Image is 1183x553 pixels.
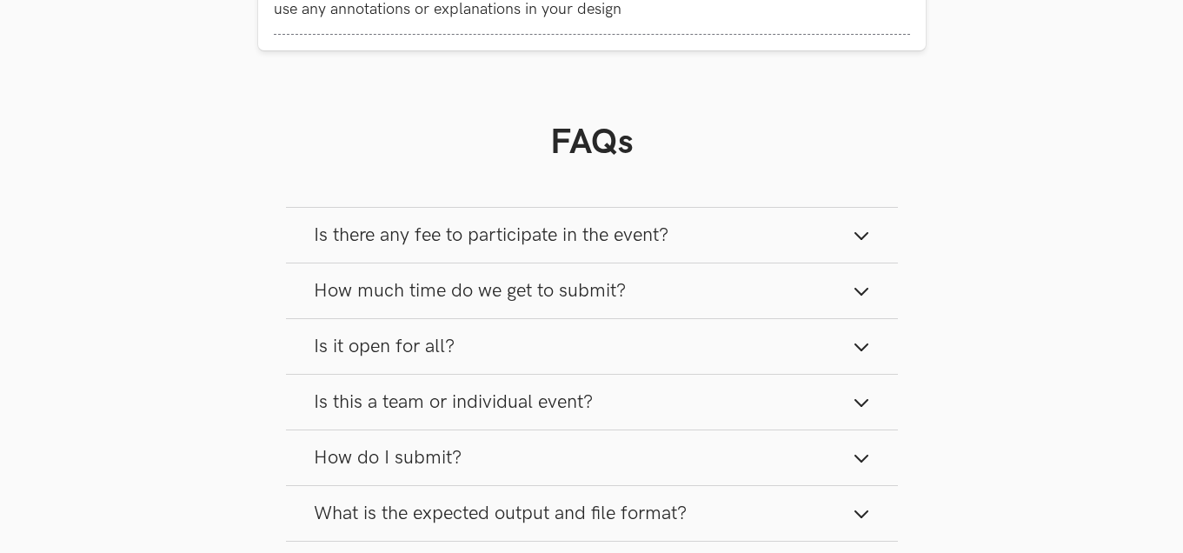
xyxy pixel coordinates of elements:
[286,319,898,374] button: Is it open for all?
[314,279,626,303] span: How much time do we get to submit?
[314,223,668,247] span: Is there any fee to participate in the event?
[314,335,455,358] span: Is it open for all?
[286,430,898,485] button: How do I submit?
[286,263,898,318] button: How much time do we get to submit?
[286,122,898,163] h1: FAQs
[314,446,462,470] span: How do I submit?
[286,375,898,430] button: Is this a team or individual event?
[314,502,687,525] span: What is the expected output and file format?
[286,208,898,263] button: Is there any fee to participate in the event?
[314,390,593,414] span: Is this a team or individual event?
[286,486,898,541] button: What is the expected output and file format?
